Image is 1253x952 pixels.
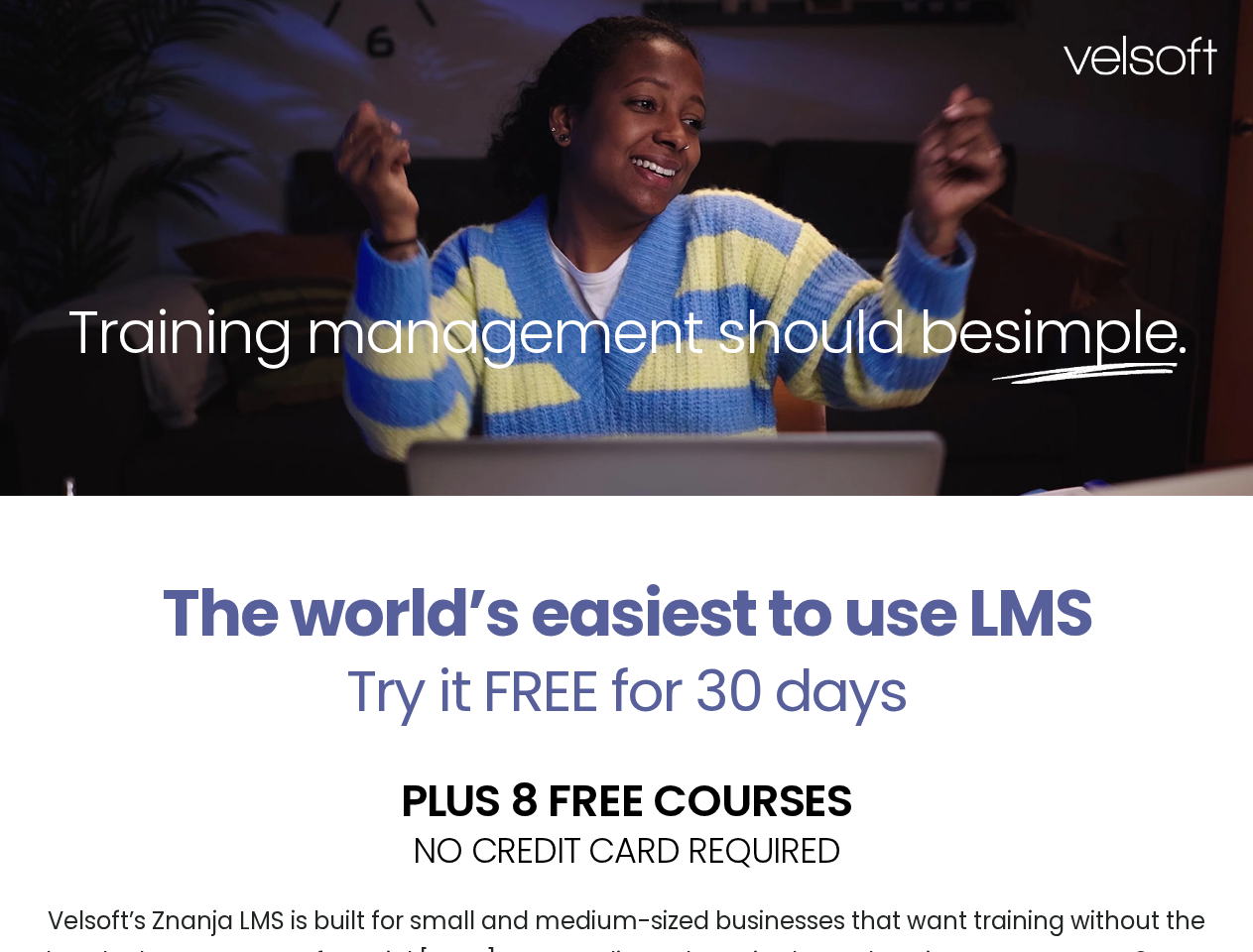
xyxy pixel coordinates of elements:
h2: The world’s easiest to use LMS [15,575,1238,653]
h2: PLUS 8 FREE COURSES [15,778,1238,823]
h2: Try it FREE for 30 days [15,662,1238,720]
h2: Training management should be . [36,294,1217,371]
span: simple [992,291,1178,374]
h2: NO CREDIT CARD REQUIRED [15,833,1238,868]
